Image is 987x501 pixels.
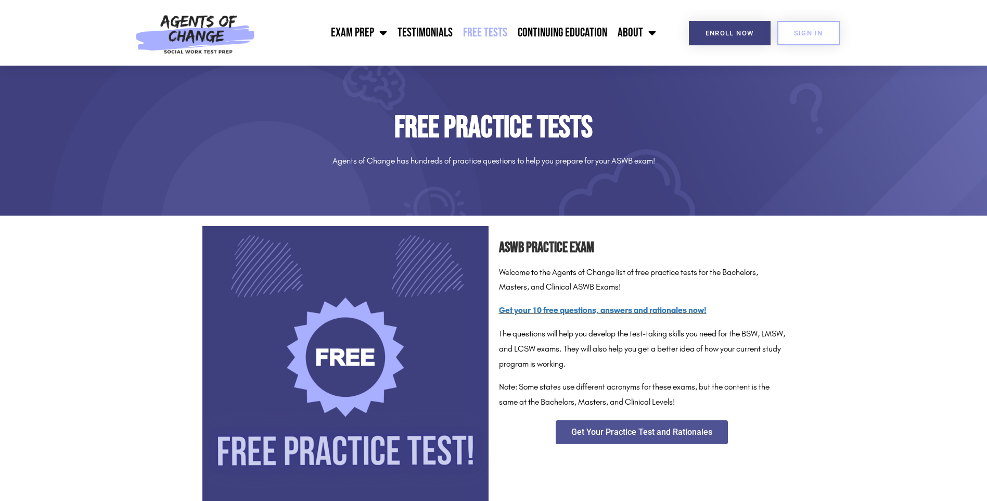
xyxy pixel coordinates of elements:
h2: ASWB Practice Exam [499,236,785,260]
a: Free Tests [458,20,512,46]
span: Get Your Practice Test and Rationales [571,428,712,436]
nav: Menu [261,20,661,46]
span: Enroll Now [706,30,754,36]
a: SIGN IN [777,21,840,45]
a: Testimonials [392,20,458,46]
a: Enroll Now [689,21,771,45]
a: Continuing Education [512,20,612,46]
p: Note: Some states use different acronyms for these exams, but the content is the same at the Bach... [499,380,785,410]
p: Welcome to the Agents of Change list of free practice tests for the Bachelors, Masters, and Clini... [499,265,785,295]
a: Get Your Practice Test and Rationales [556,420,728,444]
h1: Free Practice Tests [202,112,785,143]
p: Agents of Change has hundreds of practice questions to help you prepare for your ASWB exam! [202,154,785,169]
p: The questions will help you develop the test-taking skills you need for the BSW, LMSW, and LCSW e... [499,327,785,371]
a: About [612,20,661,46]
a: Get your 10 free questions, answers and rationales now! [499,305,707,315]
span: SIGN IN [794,30,823,36]
a: Exam Prep [326,20,392,46]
